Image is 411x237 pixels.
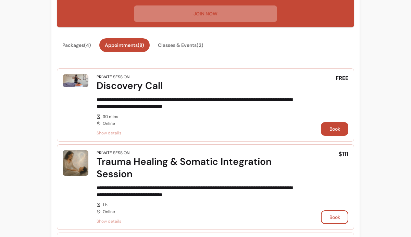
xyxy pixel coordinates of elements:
button: Appointments(8) [99,38,150,52]
div: Trauma Healing & Somatic Integration Session [97,156,299,180]
div: Discovery Call [97,80,299,92]
img: Trauma Healing & Somatic Integration Session [63,150,88,176]
button: Classes & Events(2) [152,38,209,52]
div: Online [97,114,299,126]
div: Private Session [97,150,129,156]
span: FREE [336,74,348,82]
div: Online [97,202,299,214]
span: 30 mins [103,114,299,119]
img: Discovery Call [63,74,88,87]
span: 1 h [103,202,299,208]
button: Book [321,210,348,224]
button: Book [321,122,348,136]
div: Private Session [97,74,129,80]
span: Show details [97,130,299,136]
button: Packages(4) [57,38,97,52]
span: $111 [339,150,348,158]
span: Show details [97,219,299,224]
